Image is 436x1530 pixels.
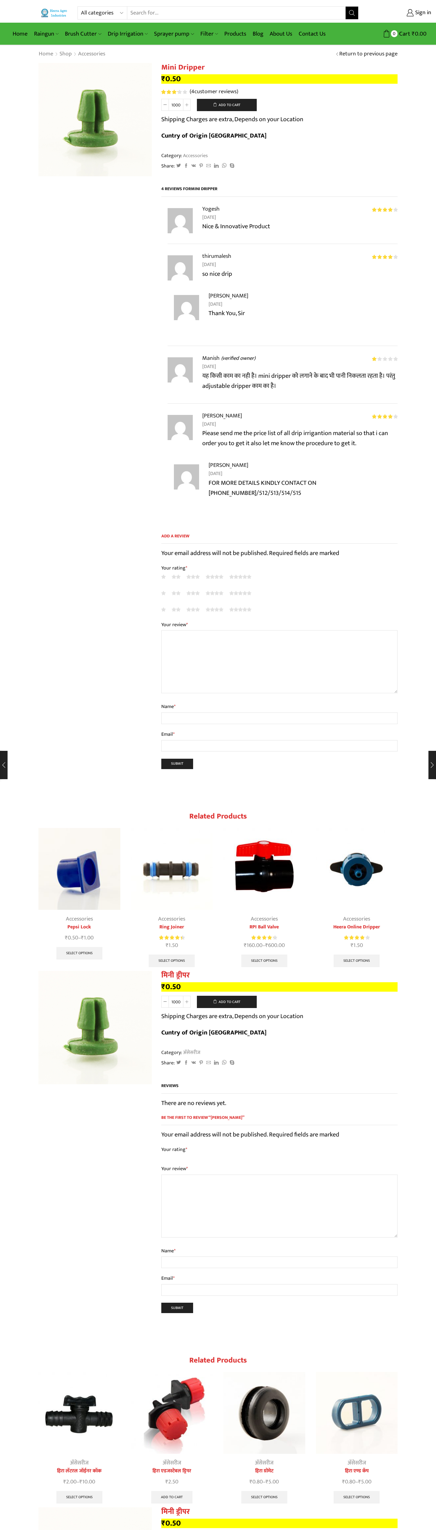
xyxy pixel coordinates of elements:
[316,1372,398,1454] img: Heera Lateral End Cap
[81,933,94,943] bdi: 1.00
[209,478,398,498] p: FOR MORE DETAILS KINDLY CONTACT ON [PHONE_NUMBER]/512/513/514/515
[266,1477,268,1487] span: ₹
[158,914,185,924] a: Accessories
[131,1467,213,1475] a: हिरा एडजस्टेबल ड्रिपर
[161,152,208,159] span: Category:
[38,50,54,58] a: Home
[251,934,273,941] span: Rated out of 5
[209,291,248,300] strong: [PERSON_NAME]
[339,50,398,58] a: Return to previous page
[78,50,106,58] a: Accessories
[223,941,305,950] span: –
[161,606,166,613] a: 1 of 5 stars
[161,1507,398,1516] h1: मिनी ड्रीपर
[161,980,181,993] bdi: 0.50
[197,26,221,41] a: Filter
[62,26,104,41] a: Brush Cutter
[372,255,393,259] span: Rated out of 5
[161,90,188,94] span: 4
[251,914,278,924] a: Accessories
[202,428,398,448] p: Piease send me the price list of all drip irrigantion material so that i can order you to get it ...
[202,363,398,371] time: [DATE]
[169,99,183,111] input: Product quantity
[161,980,165,993] span: ₹
[161,573,166,580] a: 1 of 5 stars
[161,162,175,170] span: Share:
[342,1477,355,1487] bdi: 0.80
[161,1303,193,1313] input: Submit
[182,151,208,160] a: Accessories
[38,50,106,58] nav: Breadcrumb
[182,1048,200,1057] a: अ‍ॅसेसरीज
[202,204,220,213] strong: Yogesh
[105,26,151,41] a: Drip Irrigation
[372,255,398,259] div: Rated 4 out of 5
[365,28,427,40] a: 0 Cart ₹0.00
[165,1477,168,1487] span: ₹
[372,357,398,361] div: Rated 1 out of 5
[342,1477,345,1487] span: ₹
[161,621,398,629] label: Your review
[161,1083,398,1094] h2: Reviews
[149,955,195,967] a: Select options for “Ring Joiner”
[172,606,181,613] a: 2 of 5 stars
[161,1165,398,1173] label: Your review
[172,573,181,580] a: 2 of 5 stars
[159,934,185,941] div: Rated 4.50 out of 5
[186,590,200,597] a: 3 of 5 stars
[163,1458,181,1468] a: अ‍ॅसेसरीज
[266,1477,279,1487] bdi: 5.00
[56,947,102,960] a: Select options for “Pepsi Lock”
[66,914,93,924] a: Accessories
[38,828,120,910] img: Pepsi Lock
[267,26,295,41] a: About Us
[209,308,398,318] p: Thank You, Sir
[161,1098,398,1108] p: There are no reviews yet.
[334,955,380,967] a: Select options for “Heera Online Dripper”
[131,923,213,931] a: Ring Joiner
[191,185,217,192] span: Mini Dripper
[221,26,250,41] a: Products
[372,357,377,361] span: Rated out of 5
[229,606,251,613] a: 5 of 5 stars
[197,996,257,1008] button: Add to cart
[79,1477,82,1487] span: ₹
[31,26,62,41] a: Raingun
[202,269,398,279] p: so nice drip
[161,90,178,94] span: Rated out of 5 based on customer ratings
[166,941,169,950] span: ₹
[312,825,402,971] div: 4 / 10
[229,590,251,597] a: 5 of 5 stars
[255,1458,273,1468] a: अ‍ॅसेसरीज
[161,1146,398,1153] label: Your rating
[223,1467,305,1475] a: हिरा ग्रोमेट
[161,63,398,72] h1: Mini Dripper
[312,1369,402,1507] div: 4 / 10
[414,9,431,17] span: Sign in
[127,7,346,19] input: Search for...
[127,825,217,971] div: 2 / 10
[186,573,200,580] a: 3 of 5 stars
[63,1477,66,1487] span: ₹
[189,810,247,823] span: Related products
[358,1477,371,1487] bdi: 5.00
[351,941,363,950] bdi: 1.50
[161,1247,398,1255] label: Name
[169,996,183,1008] input: Product quantity
[161,1129,339,1140] span: Your email address will not be published. Required fields are marked
[131,828,213,910] img: Ring Joiner
[229,573,251,580] a: 5 of 5 stars
[161,548,339,558] span: Your email address will not be published. Required fields are marked
[220,354,255,363] em: (verified owner)
[63,1477,77,1487] bdi: 2.00
[161,130,267,141] b: Cuntry of Origin [GEOGRAPHIC_DATA]
[151,26,197,41] a: Sprayer pump
[161,590,166,597] a: 1 of 5 stars
[161,1114,398,1125] span: Be the first to review “[PERSON_NAME]”
[241,1491,287,1504] a: Select options for “हिरा ग्रोमेट”
[265,941,285,950] bdi: 600.00
[161,1011,303,1021] p: Shipping Charges are extra, Depends on your Location
[368,7,431,19] a: Sign in
[209,461,248,470] strong: [PERSON_NAME]
[38,1372,120,1454] img: Heera Lateral Joiner Cock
